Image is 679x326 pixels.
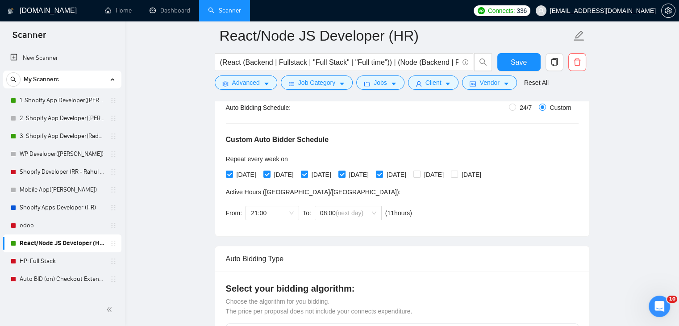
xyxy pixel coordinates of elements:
[546,103,575,113] span: Custom
[251,206,294,220] span: 21:00
[517,6,526,16] span: 336
[546,53,563,71] button: copy
[573,30,585,42] span: edit
[479,78,499,88] span: Vendor
[303,209,311,217] span: To:
[3,49,121,67] li: New Scanner
[462,59,468,65] span: info-circle
[416,80,422,87] span: user
[226,188,401,196] span: Active Hours ( [GEOGRAPHIC_DATA]/[GEOGRAPHIC_DATA] ):
[105,7,132,14] a: homeHome
[20,109,104,127] a: 2. Shopify App Developer([PERSON_NAME])
[5,29,53,47] span: Scanner
[110,168,117,176] span: holder
[110,222,117,229] span: holder
[649,296,670,317] iframe: Intercom live chat
[20,145,104,163] a: WP Developer([PERSON_NAME])
[503,80,509,87] span: caret-down
[110,97,117,104] span: holder
[667,296,677,303] span: 10
[383,170,410,180] span: [DATE]
[208,7,241,14] a: searchScanner
[281,75,353,90] button: barsJob Categorycaret-down
[20,288,104,306] a: Shopify Designer([PERSON_NAME])
[232,78,260,88] span: Advanced
[226,209,242,217] span: From:
[110,276,117,283] span: holder
[226,246,579,272] div: Auto Bidding Type
[458,170,485,180] span: [DATE]
[20,127,104,145] a: 3. Shopify App Developer(Radhika - TM)
[661,4,675,18] button: setting
[470,80,476,87] span: idcard
[226,155,288,163] span: Repeat every week on
[569,58,586,66] span: delete
[662,7,675,14] span: setting
[110,133,117,140] span: holder
[220,25,571,47] input: Scanner name...
[20,92,104,109] a: 1. Shopify App Developer([PERSON_NAME])
[298,78,335,88] span: Job Category
[110,186,117,193] span: holder
[346,170,372,180] span: [DATE]
[8,4,14,18] img: logo
[7,76,20,83] span: search
[20,270,104,288] a: Auto BID (on) Checkout Extension Shopify - RR
[6,72,21,87] button: search
[336,209,363,217] span: (next day)
[263,80,270,87] span: caret-down
[538,8,544,14] span: user
[10,49,114,67] a: New Scanner
[20,234,104,252] a: React/Node JS Developer (HR)
[661,7,675,14] a: setting
[497,53,541,71] button: Save
[222,80,229,87] span: setting
[20,163,104,181] a: Shopify Developer (RR - Rahul R)
[226,298,412,315] span: Choose the algorithm for you bidding. The price per proposal does not include your connects expen...
[568,53,586,71] button: delete
[226,282,579,295] h4: Select your bidding algorithm:
[110,204,117,211] span: holder
[110,258,117,265] span: holder
[110,240,117,247] span: holder
[20,252,104,270] a: HP: Full Stack
[356,75,404,90] button: folderJobscaret-down
[445,80,451,87] span: caret-down
[546,58,563,66] span: copy
[425,78,442,88] span: Client
[364,80,370,87] span: folder
[20,217,104,234] a: odoo
[339,80,345,87] span: caret-down
[271,170,297,180] span: [DATE]
[462,75,517,90] button: idcardVendorcaret-down
[474,53,492,71] button: search
[524,78,549,88] a: Reset All
[110,115,117,122] span: holder
[421,170,447,180] span: [DATE]
[20,199,104,217] a: Shopify Apps Developer (HR)
[24,71,59,88] span: My Scanners
[488,6,515,16] span: Connects:
[385,209,412,217] span: ( 11 hours)
[233,170,260,180] span: [DATE]
[478,7,485,14] img: upwork-logo.png
[288,80,295,87] span: bars
[226,103,343,113] div: Auto Bidding Schedule:
[391,80,397,87] span: caret-down
[106,305,115,314] span: double-left
[150,7,190,14] a: dashboardDashboard
[374,78,387,88] span: Jobs
[220,57,458,68] input: Search Freelance Jobs...
[511,57,527,68] span: Save
[320,206,376,220] span: 08:00
[475,58,492,66] span: search
[110,150,117,158] span: holder
[308,170,335,180] span: [DATE]
[215,75,277,90] button: settingAdvancedcaret-down
[226,134,329,145] h5: Custom Auto Bidder Schedule
[20,181,104,199] a: Mobile App([PERSON_NAME])
[408,75,459,90] button: userClientcaret-down
[516,103,535,113] span: 24/7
